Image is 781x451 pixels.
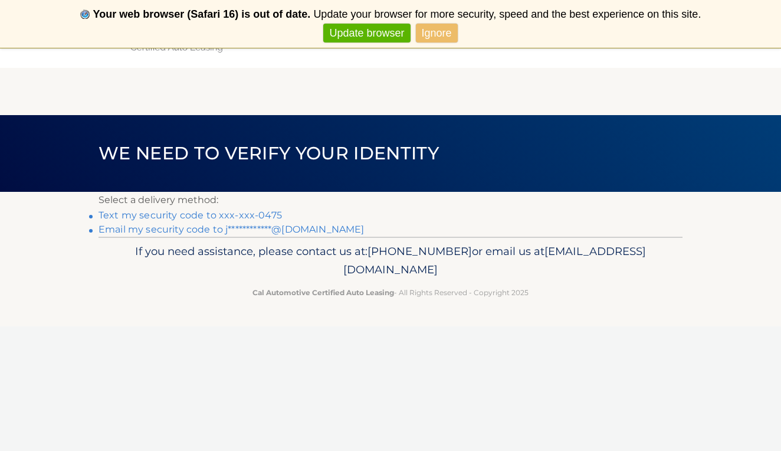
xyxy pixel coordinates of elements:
[313,8,701,20] span: Update your browser for more security, speed and the best experience on this site.
[323,24,410,43] a: Update browser
[93,8,311,20] b: Your web browser (Safari 16) is out of date.
[252,288,394,297] strong: Cal Automotive Certified Auto Leasing
[99,142,439,164] span: We need to verify your identity
[416,24,458,43] a: Ignore
[99,192,682,208] p: Select a delivery method:
[99,210,282,221] a: Text my security code to xxx-xxx-0475
[106,242,675,280] p: If you need assistance, please contact us at: or email us at
[367,244,472,258] span: [PHONE_NUMBER]
[106,286,675,299] p: - All Rights Reserved - Copyright 2025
